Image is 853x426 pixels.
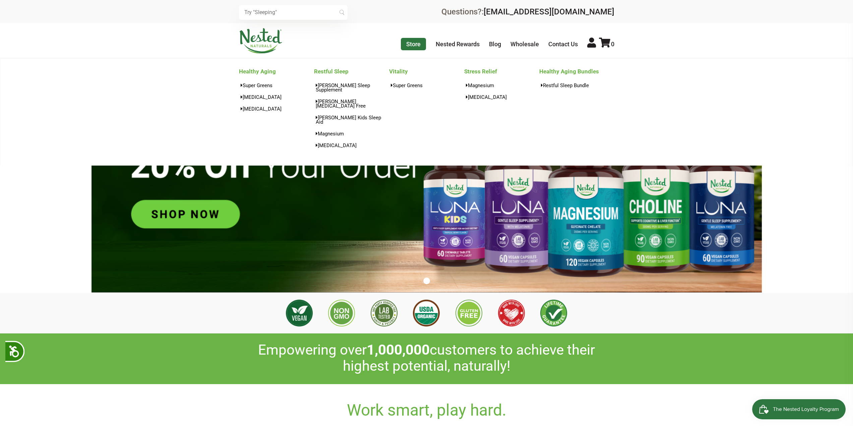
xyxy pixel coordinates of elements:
[314,113,389,127] a: [PERSON_NAME] Kids Sleep Aid
[389,66,464,77] a: Vitality
[286,300,313,326] img: Vegan
[548,41,578,48] a: Contact Us
[239,342,614,374] h2: Empowering over customers to achieve their highest potential, naturally!
[314,97,389,111] a: [PERSON_NAME][MEDICAL_DATA] Free
[314,129,389,138] a: Magnesium
[539,66,614,77] a: Healthy Aging Bundles
[328,300,355,326] img: Non GMO
[371,300,398,326] img: 3rd Party Lab Tested
[436,41,480,48] a: Nested Rewards
[92,58,762,293] img: Untitled_design_76.png
[441,8,614,16] div: Questions?:
[464,66,539,77] a: Stress Relief
[314,66,389,77] a: Restful Sleep
[484,7,614,16] a: [EMAIL_ADDRESS][DOMAIN_NAME]
[540,300,567,326] img: Lifetime Guarantee
[401,38,426,50] a: Store
[239,104,314,114] a: [MEDICAL_DATA]
[314,80,389,95] a: [PERSON_NAME] Sleep Supplement
[464,80,539,90] a: Magnesium
[413,300,440,326] img: USDA Organic
[498,300,525,326] img: Made with Love
[239,92,314,102] a: [MEDICAL_DATA]
[752,399,846,419] iframe: Button to open loyalty program pop-up
[489,41,501,48] a: Blog
[389,80,464,90] a: Super Greens
[314,140,389,150] a: [MEDICAL_DATA]
[423,278,430,284] button: 1 of 1
[599,41,614,48] a: 0
[239,66,314,77] a: Healthy Aging
[464,92,539,102] a: [MEDICAL_DATA]
[539,80,614,90] a: Restful Sleep Bundle
[367,342,430,358] span: 1,000,000
[455,300,482,326] img: Gluten Free
[510,41,539,48] a: Wholesale
[239,80,314,90] a: Super Greens
[611,41,614,48] span: 0
[239,28,283,54] img: Nested Naturals
[239,5,348,20] input: Try "Sleeping"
